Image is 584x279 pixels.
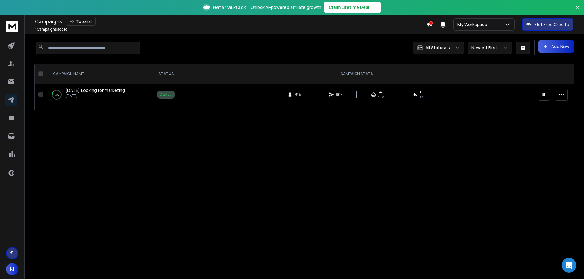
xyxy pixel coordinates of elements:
[574,4,582,18] button: Close banner
[522,18,573,31] button: Get Free Credits
[65,87,125,93] span: [DATE] Looking for marketing
[35,27,36,32] span: 1
[66,17,96,26] button: Tutorial
[426,45,450,51] p: All Statuses
[251,4,321,10] p: Unlock AI-powered affiliate growth
[420,95,423,100] span: 1 %
[468,42,512,54] button: Newest First
[535,21,569,28] p: Get Free Credits
[562,258,576,273] div: Open Intercom Messenger
[6,263,18,275] button: M
[65,87,125,93] a: [DATE] Looking for marketing
[457,21,490,28] p: My Workspace
[538,40,574,53] button: Add New
[294,92,301,97] span: 788
[35,27,68,32] p: Campaigns added
[35,17,426,26] div: Campaigns
[160,92,172,97] div: Active
[55,92,59,98] p: 13 %
[420,90,421,95] span: 1
[336,92,343,97] span: 604
[46,84,153,106] td: 13%[DATE] Looking for marketing[DATE]
[153,64,179,84] th: STATUS
[372,4,376,10] span: →
[378,95,384,100] span: 36 %
[65,93,125,98] p: [DATE]
[213,4,246,11] span: ReferralStack
[324,2,381,13] button: Claim Lifetime Deal→
[179,64,534,84] th: CAMPAIGN STATS
[46,64,153,84] th: CAMPAIGN NAME
[378,90,382,95] span: 54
